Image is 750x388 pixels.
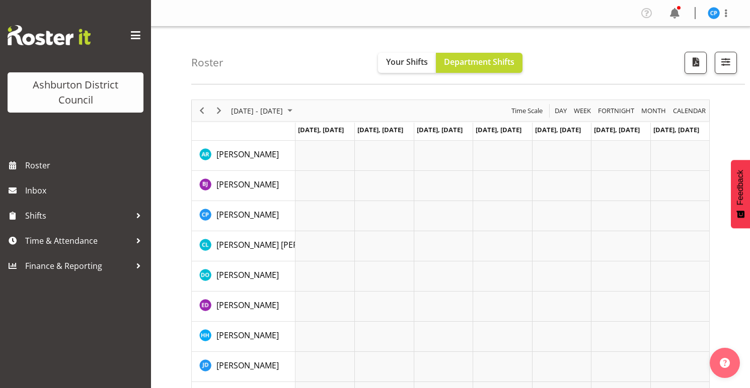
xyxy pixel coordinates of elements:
[444,56,514,67] span: Department Shifts
[386,56,428,67] span: Your Shifts
[25,183,146,198] span: Inbox
[378,53,436,73] button: Your Shifts
[436,53,522,73] button: Department Shifts
[18,77,133,108] div: Ashburton District Council
[736,170,745,205] span: Feedback
[191,57,223,68] h4: Roster
[8,25,91,45] img: Rosterit website logo
[715,52,737,74] button: Filter Shifts
[25,258,131,273] span: Finance & Reporting
[731,160,750,228] button: Feedback - Show survey
[25,158,146,173] span: Roster
[25,208,131,223] span: Shifts
[25,233,131,248] span: Time & Attendance
[708,7,720,19] img: charin-phumcharoen11025.jpg
[685,52,707,74] button: Download a PDF of the roster according to the set date range.
[720,358,730,368] img: help-xxl-2.png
